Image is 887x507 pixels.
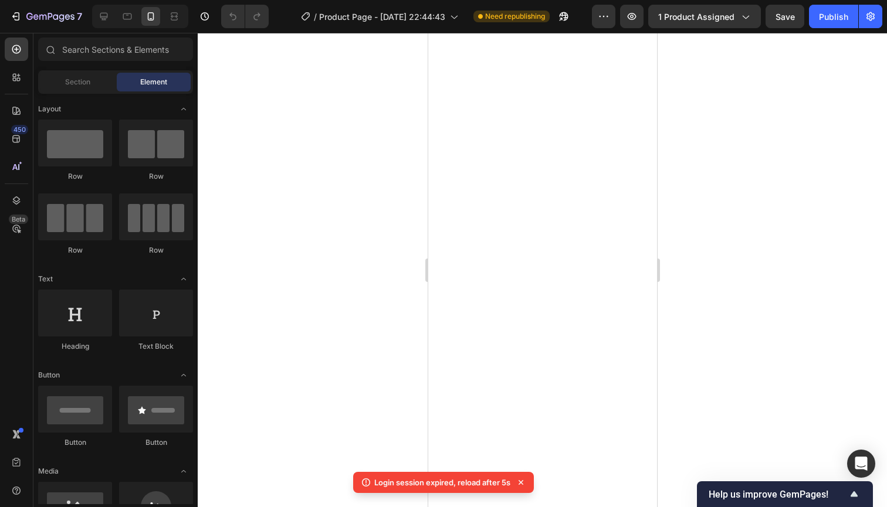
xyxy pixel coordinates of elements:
[766,5,804,28] button: Save
[319,11,445,23] span: Product Page - [DATE] 22:44:43
[38,38,193,61] input: Search Sections & Elements
[77,9,82,23] p: 7
[658,11,734,23] span: 1 product assigned
[11,125,28,134] div: 450
[485,11,545,22] span: Need republishing
[174,270,193,288] span: Toggle open
[428,33,657,507] iframe: Design area
[174,100,193,118] span: Toggle open
[140,77,167,87] span: Element
[5,5,87,28] button: 7
[776,12,795,22] span: Save
[119,341,193,352] div: Text Block
[119,245,193,256] div: Row
[709,489,847,500] span: Help us improve GemPages!
[38,245,112,256] div: Row
[648,5,761,28] button: 1 product assigned
[38,171,112,182] div: Row
[221,5,269,28] div: Undo/Redo
[65,77,90,87] span: Section
[38,104,61,114] span: Layout
[38,466,59,477] span: Media
[38,274,53,284] span: Text
[174,366,193,384] span: Toggle open
[174,462,193,481] span: Toggle open
[314,11,317,23] span: /
[374,477,510,488] p: Login session expired, reload after 5s
[38,341,112,352] div: Heading
[709,487,861,501] button: Show survey - Help us improve GemPages!
[38,437,112,448] div: Button
[819,11,848,23] div: Publish
[119,171,193,182] div: Row
[119,437,193,448] div: Button
[38,370,60,380] span: Button
[847,450,875,478] div: Open Intercom Messenger
[809,5,858,28] button: Publish
[9,215,28,224] div: Beta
